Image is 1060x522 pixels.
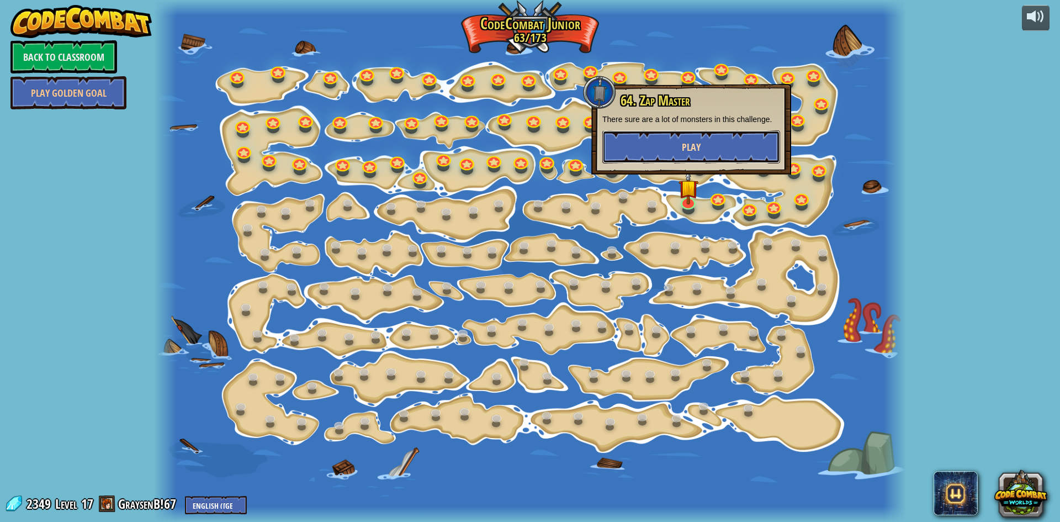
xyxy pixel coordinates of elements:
[679,171,698,205] img: level-banner-started.png
[682,140,701,154] span: Play
[602,114,780,125] p: There sure are a lot of monsters in this challenge.
[10,40,117,73] a: Back to Classroom
[55,495,77,513] span: Level
[10,76,126,109] a: Play Golden Goal
[602,130,780,164] button: Play
[10,5,152,38] img: CodeCombat - Learn how to code by playing a game
[118,495,179,513] a: GraysenB!67
[621,91,690,110] span: 64. Zap Master
[26,495,54,513] span: 2349
[81,495,93,513] span: 17
[1022,5,1050,31] button: Adjust volume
